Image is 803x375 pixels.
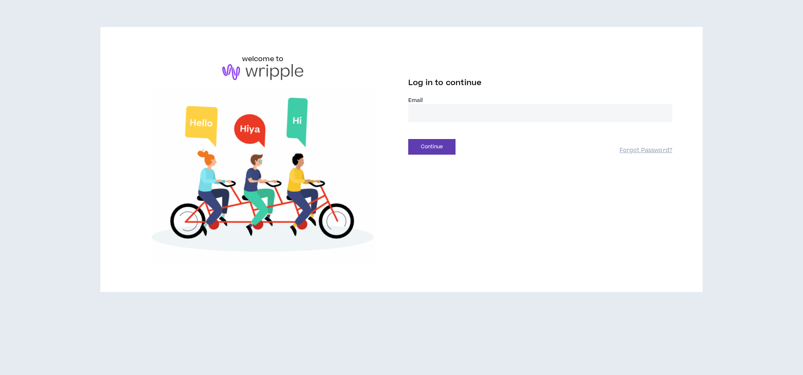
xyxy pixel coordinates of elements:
[242,54,284,64] h6: welcome to
[222,64,303,80] img: logo-brand.png
[620,147,672,155] a: Forgot Password?
[408,96,672,104] label: Email
[408,139,455,155] button: Continue
[408,78,482,88] span: Log in to continue
[131,88,395,265] img: Welcome to Wripple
